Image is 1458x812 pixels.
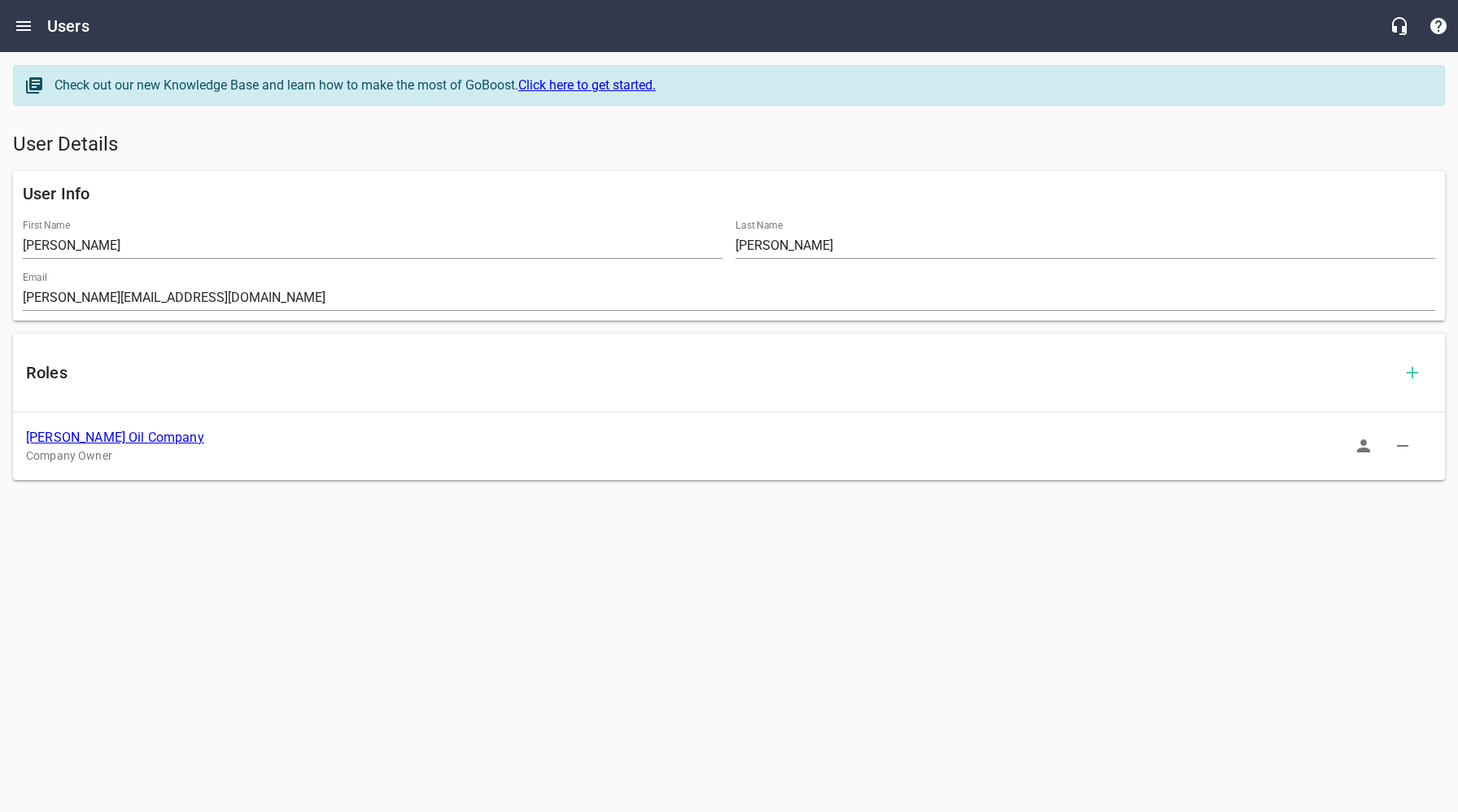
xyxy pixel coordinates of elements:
h6: Roles [26,360,1393,386]
p: Company Owner [26,447,1406,465]
button: Support Portal [1419,7,1458,46]
h6: User Info [23,181,1435,207]
button: Open drawer [4,7,43,46]
h6: Users [47,13,89,39]
button: Live Chat [1380,7,1419,46]
button: Add Role [1393,353,1432,392]
label: Last Name [736,220,783,230]
label: Email [23,273,47,282]
label: First Name [23,220,70,230]
button: Delete Role [1383,426,1422,465]
a: [PERSON_NAME] Oil Company [26,430,204,445]
button: Sign In as Role [1344,426,1383,465]
a: Click here to get started. [518,77,656,93]
h5: User Details [13,132,1445,158]
div: Check out our new Knowledge Base and learn how to make the most of GoBoost. [55,76,1428,95]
